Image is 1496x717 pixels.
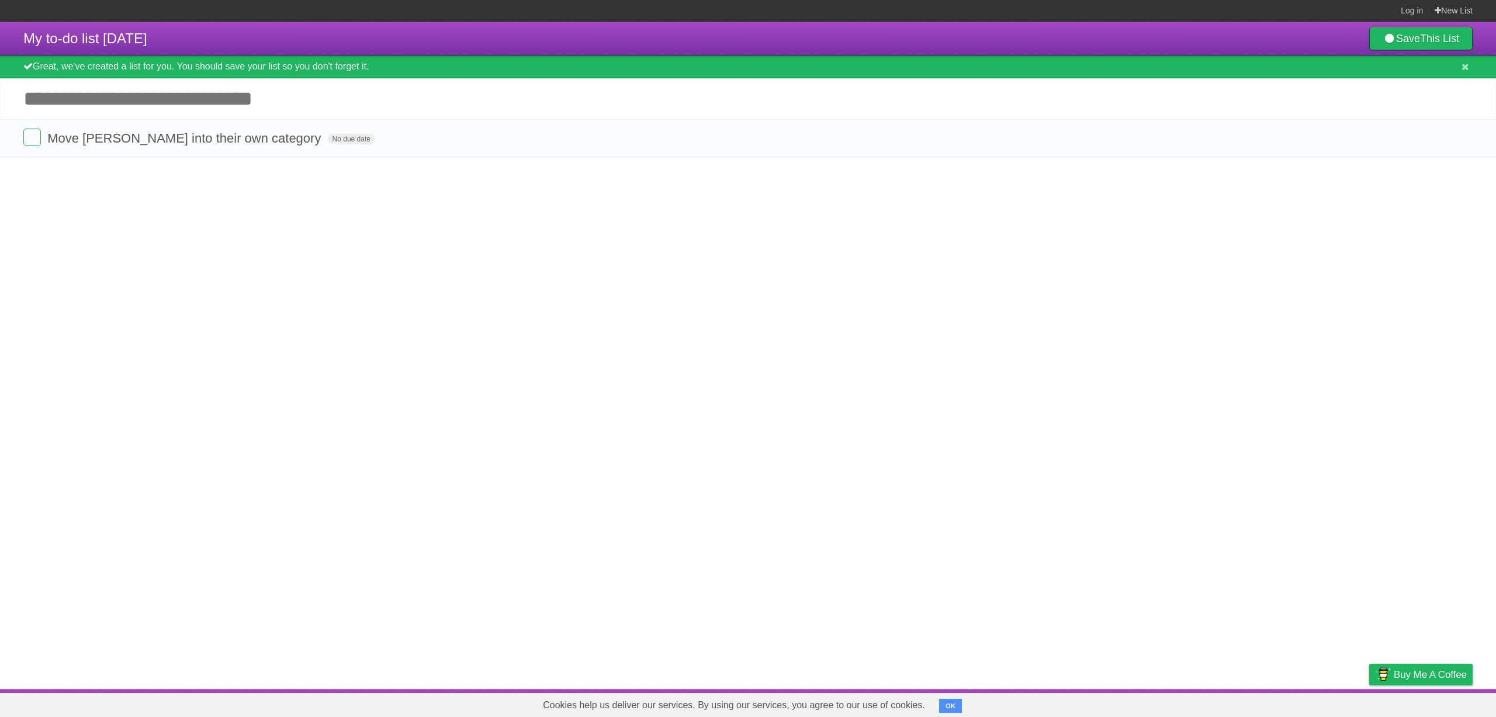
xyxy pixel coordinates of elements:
a: Privacy [1354,692,1384,714]
span: Buy me a coffee [1394,664,1467,685]
label: Done [23,129,41,146]
a: Developers [1252,692,1300,714]
img: Buy me a coffee [1375,664,1391,684]
span: Move [PERSON_NAME] into their own category [47,131,324,146]
span: My to-do list [DATE] [23,30,147,46]
b: This List [1420,33,1459,44]
a: Terms [1314,692,1340,714]
span: No due date [328,134,375,144]
button: OK [939,699,962,713]
a: Suggest a feature [1399,692,1473,714]
a: Buy me a coffee [1369,664,1473,685]
a: SaveThis List [1369,27,1473,50]
a: About [1214,692,1238,714]
span: Cookies help us deliver our services. By using our services, you agree to our use of cookies. [531,694,937,717]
